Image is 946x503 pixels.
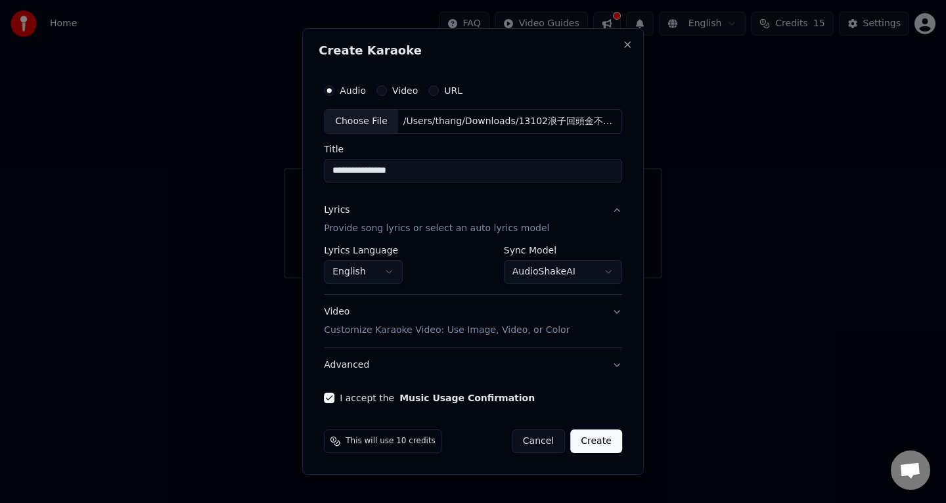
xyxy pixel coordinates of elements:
[346,436,436,447] span: This will use 10 credits
[319,45,627,56] h2: Create Karaoke
[324,246,622,294] div: LyricsProvide song lyrics or select an auto lyrics model
[324,348,622,382] button: Advanced
[324,246,403,255] label: Lyrics Language
[324,324,570,337] p: Customize Karaoke Video: Use Image, Video, or Color
[324,222,549,235] p: Provide song lyrics or select an auto lyrics model
[444,86,462,95] label: URL
[340,393,535,403] label: I accept the
[324,144,622,154] label: Title
[324,305,570,337] div: Video
[324,295,622,347] button: VideoCustomize Karaoke Video: Use Image, Video, or Color
[504,246,622,255] label: Sync Model
[570,429,622,453] button: Create
[324,193,622,246] button: LyricsProvide song lyrics or select an auto lyrics model
[340,86,366,95] label: Audio
[398,115,621,128] div: /Users/thang/Downloads/13102浪子回頭金不換-[PERSON_NAME].mp3
[399,393,535,403] button: I accept the
[325,110,398,133] div: Choose File
[392,86,418,95] label: Video
[512,429,565,453] button: Cancel
[324,204,349,217] div: Lyrics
